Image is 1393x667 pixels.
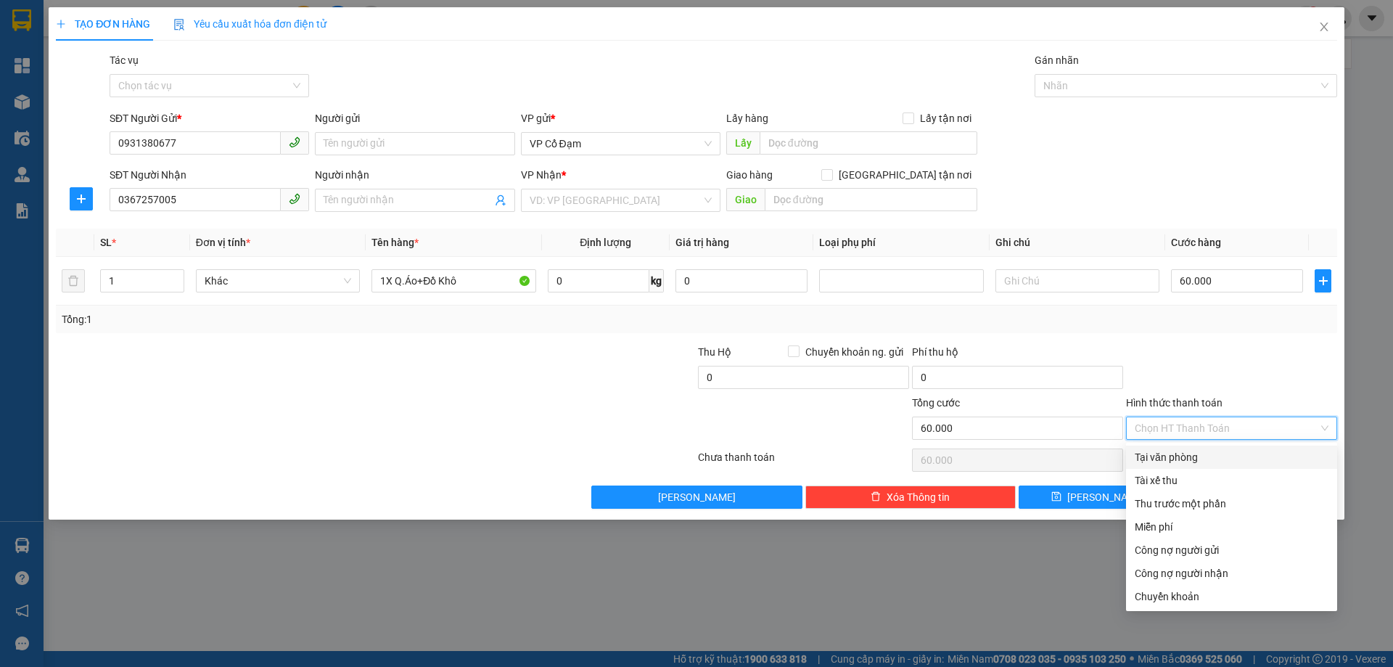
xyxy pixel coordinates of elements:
[1135,542,1328,558] div: Công nợ người gửi
[315,110,514,126] div: Người gửi
[1315,269,1331,292] button: plus
[698,346,731,358] span: Thu Hộ
[18,18,91,91] img: logo.jpg
[1171,237,1221,248] span: Cước hàng
[1135,472,1328,488] div: Tài xế thu
[813,229,989,257] th: Loại phụ phí
[1318,21,1330,33] span: close
[800,344,909,360] span: Chuyển khoản ng. gửi
[914,110,977,126] span: Lấy tận nơi
[990,229,1165,257] th: Ghi chú
[912,344,1123,366] div: Phí thu hộ
[726,169,773,181] span: Giao hàng
[173,18,326,30] span: Yêu cầu xuất hóa đơn điện tử
[70,193,92,205] span: plus
[1135,589,1328,605] div: Chuyển khoản
[1019,486,1176,509] button: save[PERSON_NAME]
[675,269,808,292] input: 0
[1051,491,1061,503] span: save
[1067,489,1145,505] span: [PERSON_NAME]
[1315,275,1330,287] span: plus
[675,237,729,248] span: Giá trị hàng
[649,269,664,292] span: kg
[530,133,712,155] span: VP Cổ Đạm
[56,18,150,30] span: TẠO ĐƠN HÀNG
[110,167,309,183] div: SĐT Người Nhận
[726,131,760,155] span: Lấy
[760,131,977,155] input: Dọc đường
[136,36,607,54] li: Cổ Đạm, xã [GEOGRAPHIC_DATA], [GEOGRAPHIC_DATA]
[18,105,169,129] b: GỬI : VP Cổ Đạm
[1126,562,1337,585] div: Cước gửi hàng sẽ được ghi vào công nợ của người nhận
[521,110,720,126] div: VP gửi
[591,486,802,509] button: [PERSON_NAME]
[289,136,300,148] span: phone
[871,491,881,503] span: delete
[62,269,85,292] button: delete
[995,269,1159,292] input: Ghi Chú
[371,269,535,292] input: VD: Bàn, Ghế
[1135,449,1328,465] div: Tại văn phòng
[726,112,768,124] span: Lấy hàng
[1135,565,1328,581] div: Công nợ người nhận
[696,449,911,475] div: Chưa thanh toán
[196,237,250,248] span: Đơn vị tính
[110,54,139,66] label: Tác vụ
[173,19,185,30] img: icon
[912,397,960,409] span: Tổng cước
[580,237,631,248] span: Định lượng
[56,19,66,29] span: plus
[1135,496,1328,512] div: Thu trước một phần
[833,167,977,183] span: [GEOGRAPHIC_DATA] tận nơi
[887,489,950,505] span: Xóa Thông tin
[1135,519,1328,535] div: Miễn phí
[289,193,300,205] span: phone
[62,311,538,327] div: Tổng: 1
[70,187,93,210] button: plus
[1304,7,1344,48] button: Close
[805,486,1016,509] button: deleteXóa Thông tin
[765,188,977,211] input: Dọc đường
[136,54,607,72] li: Hotline: 1900252555
[495,195,506,206] span: user-add
[205,270,351,292] span: Khác
[100,237,112,248] span: SL
[315,167,514,183] div: Người nhận
[658,489,736,505] span: [PERSON_NAME]
[110,110,309,126] div: SĐT Người Gửi
[1126,397,1223,409] label: Hình thức thanh toán
[1035,54,1079,66] label: Gán nhãn
[371,237,419,248] span: Tên hàng
[1126,539,1337,562] div: Cước gửi hàng sẽ được ghi vào công nợ của người gửi
[726,188,765,211] span: Giao
[521,169,562,181] span: VP Nhận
